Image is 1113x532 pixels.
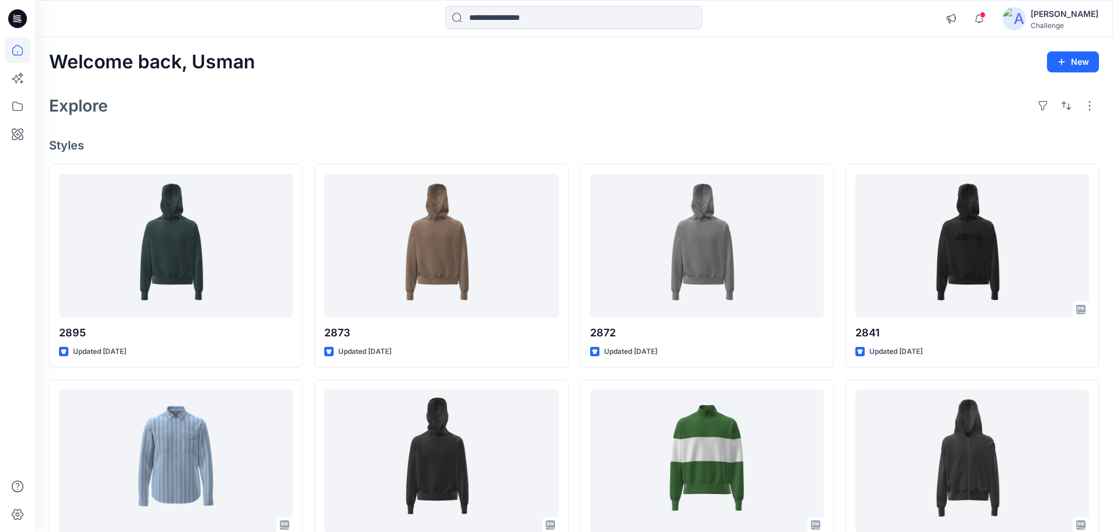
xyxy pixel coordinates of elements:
button: New [1047,51,1099,72]
div: [PERSON_NAME] [1031,7,1098,21]
p: Updated [DATE] [73,346,126,358]
a: 2895 [59,174,293,318]
p: Updated [DATE] [604,346,657,358]
a: 2841 [855,174,1089,318]
h2: Welcome back, Usman [49,51,255,73]
a: 2872 [590,174,824,318]
div: Challenge [1031,21,1098,30]
h2: Explore [49,96,108,115]
p: 2872 [590,325,824,341]
p: Updated [DATE] [869,346,923,358]
h4: Styles [49,138,1099,152]
a: 2873 [324,174,558,318]
p: 2841 [855,325,1089,341]
p: 2873 [324,325,558,341]
img: avatar [1003,7,1026,30]
p: Updated [DATE] [338,346,391,358]
p: 2895 [59,325,293,341]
